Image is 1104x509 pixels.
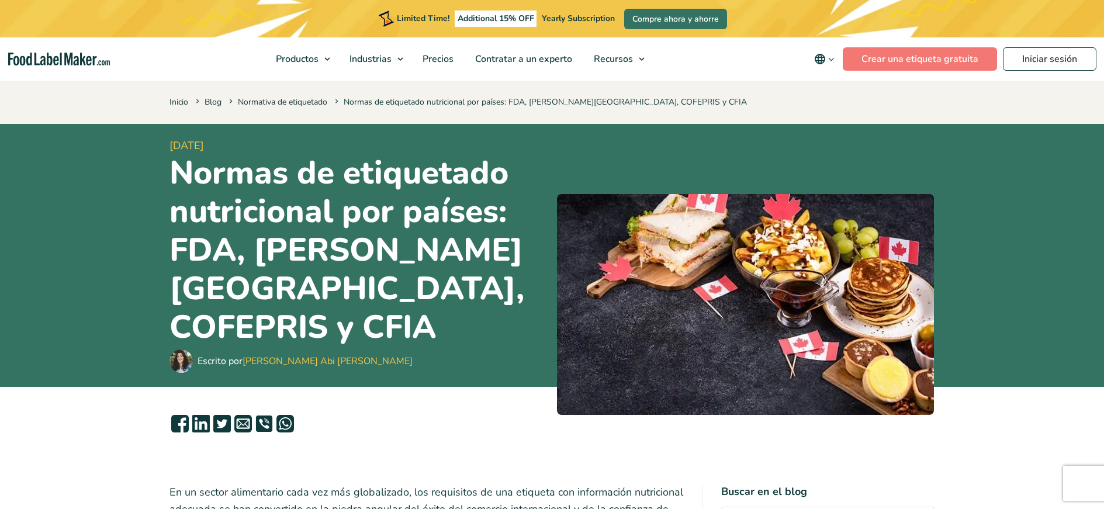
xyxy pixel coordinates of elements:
h4: Buscar en el blog [721,484,935,500]
span: Normas de etiquetado nutricional por países: FDA, [PERSON_NAME][GEOGRAPHIC_DATA], COFEPRIS y CFIA [333,96,747,108]
span: Limited Time! [397,13,449,24]
a: Recursos [583,37,650,81]
a: Contratar a un experto [465,37,580,81]
span: Precios [419,53,455,65]
span: Recursos [590,53,634,65]
a: Blog [205,96,222,108]
a: Industrias [339,37,409,81]
span: Yearly Subscription [542,13,615,24]
span: [DATE] [169,138,548,154]
span: Industrias [346,53,393,65]
div: Escrito por [198,354,413,368]
span: Additional 15% OFF [455,11,537,27]
span: Contratar a un experto [472,53,573,65]
a: Inicio [169,96,188,108]
a: Compre ahora y ahorre [624,9,727,29]
img: Maria Abi Hanna - Etiquetadora de alimentos [169,349,193,373]
h1: Normas de etiquetado nutricional por países: FDA, [PERSON_NAME][GEOGRAPHIC_DATA], COFEPRIS y CFIA [169,154,548,347]
span: Productos [272,53,320,65]
a: Iniciar sesión [1003,47,1096,71]
a: Precios [412,37,462,81]
a: Crear una etiqueta gratuita [843,47,997,71]
a: Productos [265,37,336,81]
a: Normativa de etiquetado [238,96,327,108]
a: [PERSON_NAME] Abi [PERSON_NAME] [243,355,413,368]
